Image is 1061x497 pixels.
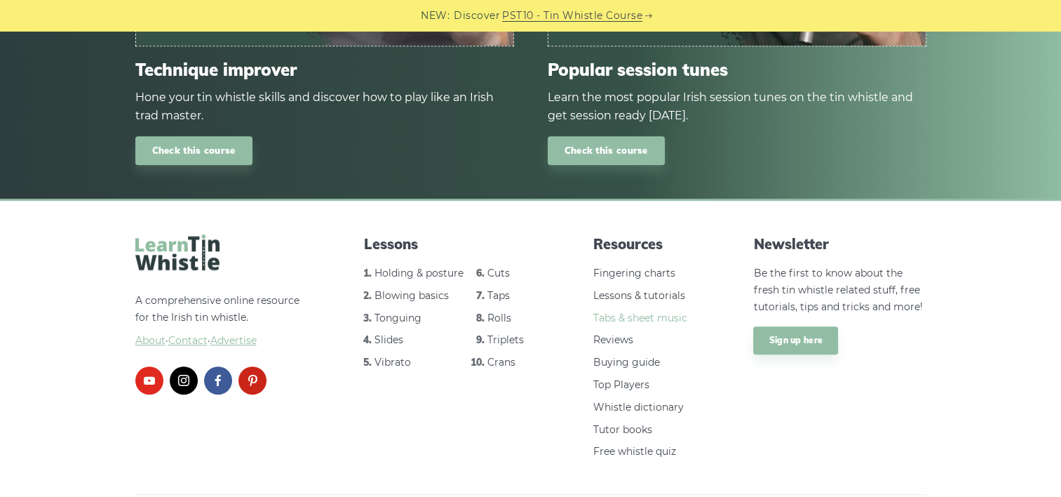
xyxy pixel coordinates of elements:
[753,265,926,315] p: Be the first to know about the fresh tin whistle related stuff, free tutorials, tips and tricks a...
[593,445,676,458] a: Free whistle quiz
[374,356,411,369] a: Vibrato
[502,8,642,24] a: PST10 - Tin Whistle Course
[593,333,633,346] a: Reviews
[374,267,464,279] a: Holding & posture
[421,8,450,24] span: NEW:
[135,366,163,395] a: youtube
[454,8,500,24] span: Discover
[753,234,926,254] span: Newsletter
[487,333,524,346] a: Triplets
[548,88,926,125] div: Learn the most popular Irish session tunes on the tin whistle and get session ready [DATE].
[593,356,660,369] a: Buying guide
[238,366,266,395] a: pinterest
[374,312,421,324] a: Tonguing
[210,334,257,347] span: Advertise
[487,267,510,279] a: Cuts
[135,136,252,165] a: Check this course
[753,326,838,354] a: Sign up here
[548,136,665,165] a: Check this course
[593,378,649,391] a: Top Players
[487,356,515,369] a: Crans
[135,88,514,125] div: Hone your tin whistle skills and discover how to play like an Irish trad master.
[593,401,684,413] a: Whistle dictionary
[593,289,685,302] a: Lessons & tutorials
[170,366,198,395] a: instagram
[135,60,514,80] span: Technique improver
[548,60,926,80] span: Popular session tunes
[135,334,165,347] a: About
[374,289,449,302] a: Blowing basics
[204,366,232,395] a: facebook
[168,334,257,347] a: Contact·Advertise
[487,289,510,302] a: Taps
[135,333,308,350] span: ·
[593,312,687,324] a: Tabs & sheet music
[593,267,675,279] a: Fingering charts
[374,333,403,346] a: Slides
[135,293,308,350] p: A comprehensive online resource for the Irish tin whistle.
[168,334,208,347] span: Contact
[364,234,536,254] span: Lessons
[135,234,219,270] img: LearnTinWhistle.com
[593,234,697,254] span: Resources
[593,423,652,436] a: Tutor books
[487,312,511,324] a: Rolls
